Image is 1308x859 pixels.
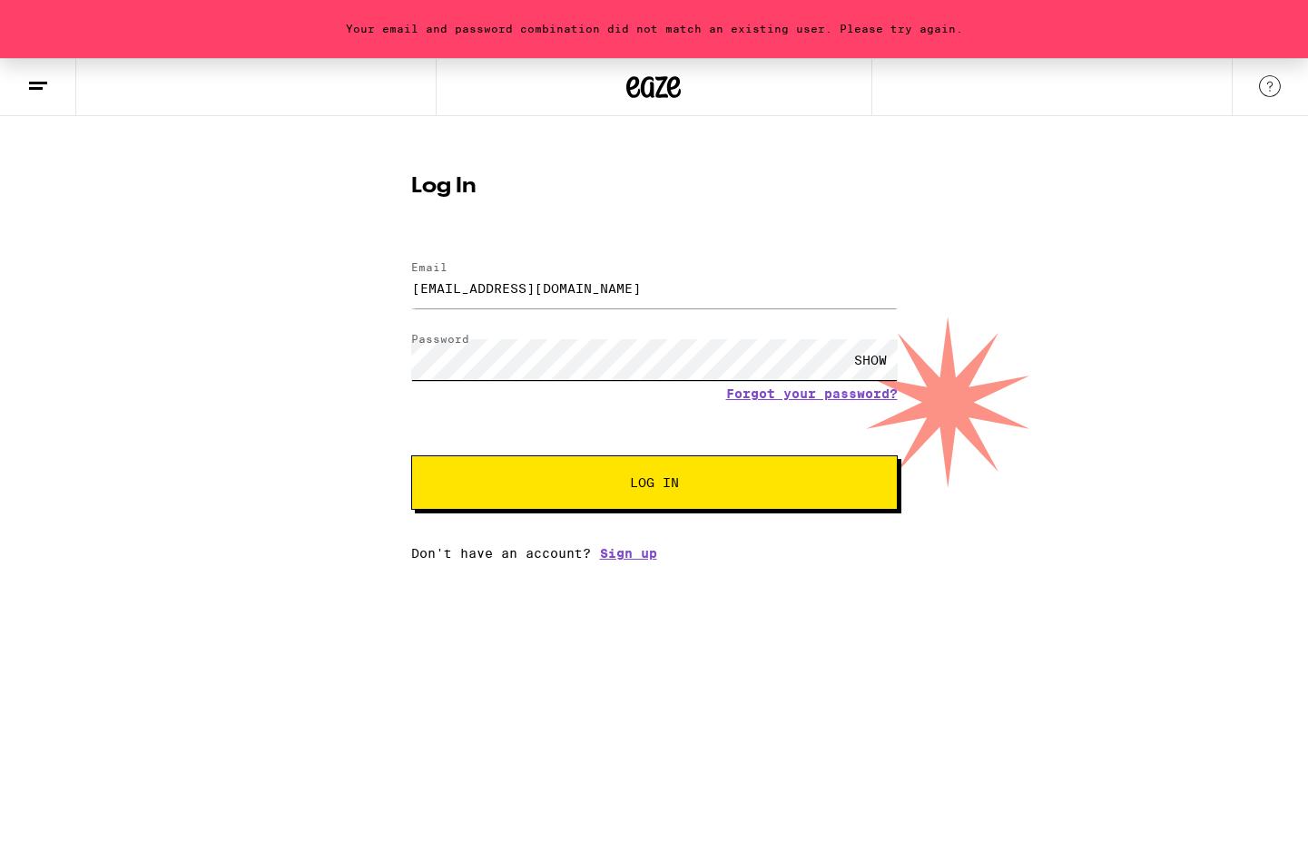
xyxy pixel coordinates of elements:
div: Don't have an account? [411,546,898,561]
a: Sign up [600,546,657,561]
span: Log In [630,476,679,489]
a: Forgot your password? [726,386,898,401]
span: Hi. Need any help? [11,13,131,27]
button: Log In [411,455,898,510]
label: Email [411,261,447,273]
input: Email [411,268,898,308]
h1: Log In [411,176,898,198]
div: SHOW [843,339,898,380]
label: Password [411,333,469,345]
